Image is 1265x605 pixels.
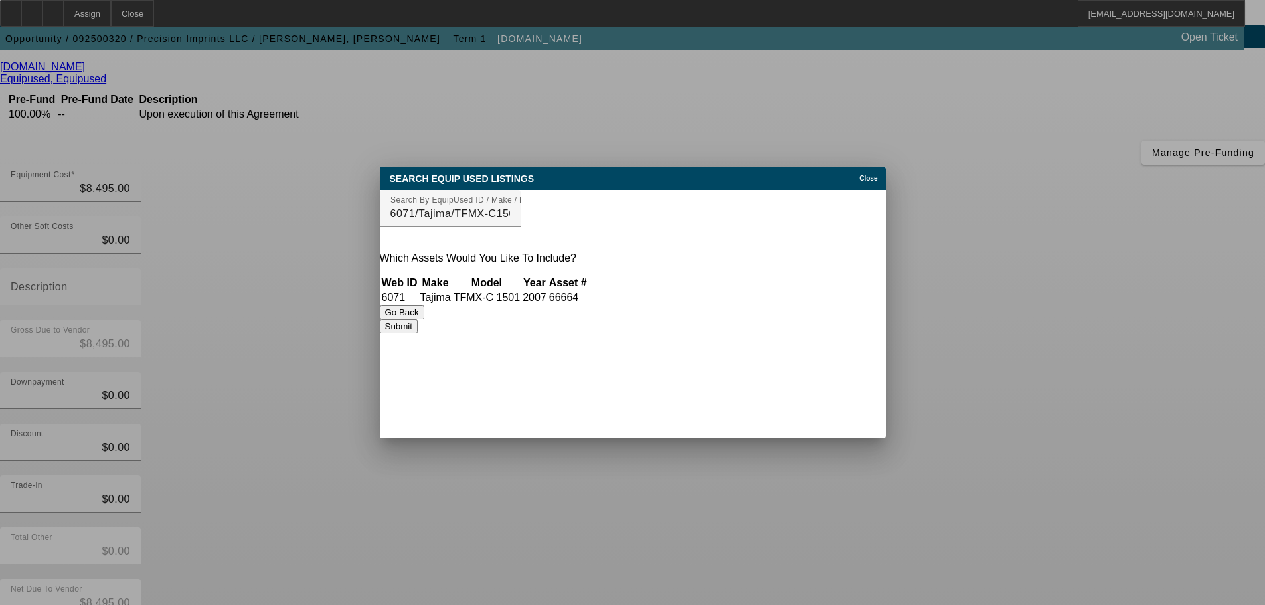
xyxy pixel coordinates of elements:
mat-label: Search By EquipUsed ID / Make / Model [390,195,543,204]
input: EquipUsed [390,206,510,222]
th: Asset # [548,276,588,290]
p: Which Assets Would You Like To Include? [380,252,886,264]
td: Tajima [419,291,451,304]
span: Close [859,175,877,182]
td: 66664 [548,291,588,304]
td: 6071 [381,291,418,304]
th: Web ID [381,276,418,290]
span: Search Equip Used Listings [390,173,535,184]
th: Year [522,276,547,290]
th: Make [419,276,451,290]
td: 2007 [522,291,547,304]
td: TFMX-C 1501 [453,291,521,304]
button: Go Back [380,305,424,319]
button: Submit [380,319,418,333]
th: Model [453,276,521,290]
